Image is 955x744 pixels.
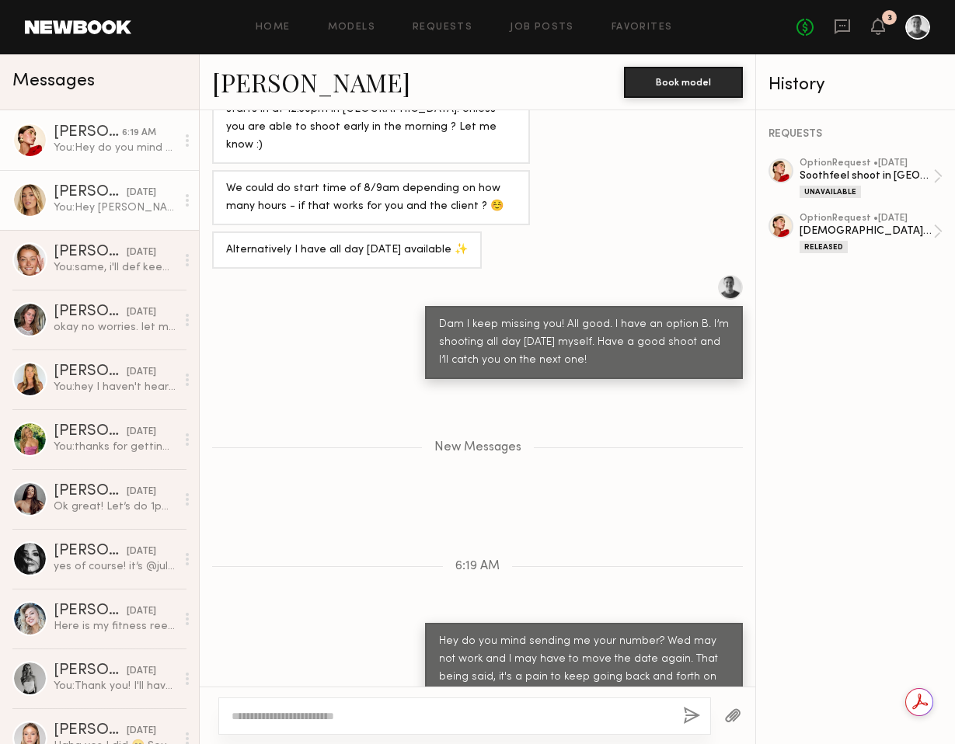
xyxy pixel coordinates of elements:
div: option Request • [DATE] [800,158,933,169]
div: Released [800,241,848,253]
div: [DATE] [127,664,156,679]
div: [DATE] [127,305,156,320]
div: [PERSON_NAME] [54,424,127,440]
div: You: thanks for getting back to me so quick! [54,440,176,454]
div: Dam I keep missing you! All good. I have an option B. I’m shooting all day [DATE] myself. Have a ... [439,316,729,370]
div: [DATE] [127,365,156,380]
div: [DATE] [127,425,156,440]
div: Here is my fitness reel . J have a new one too. I was shooting for LA FITNESS and other gyms too! [54,619,176,634]
div: [PERSON_NAME] [54,603,127,619]
div: You: Hey [PERSON_NAME], my client just got back to me (she was traveling) they loved your look an... [54,200,176,215]
a: Favorites [612,23,673,33]
div: REQUESTS [769,129,943,140]
a: Requests [413,23,472,33]
div: yes of course! it’s @julialaurenmccallum [54,559,176,574]
div: Hey do you mind sending me your number? Wed may not work and I may have to move the date again. T... [439,633,729,740]
div: [PERSON_NAME] [54,364,127,380]
div: [DEMOGRAPHIC_DATA] Fitness Shoot in a gym [800,224,933,238]
div: okay no worries. let me know if anything changes! :) [54,320,176,335]
div: [PERSON_NAME] [54,723,127,739]
div: History [769,76,943,94]
div: Unfortunately I’m already scheduled for a shoot that starts in at 12.30pm in [GEOGRAPHIC_DATA]. U... [226,83,516,155]
div: 3 [887,14,892,23]
div: [PERSON_NAME] [54,544,127,559]
a: optionRequest •[DATE]Soothfeel shoot in [GEOGRAPHIC_DATA]Unavailable [800,158,943,198]
div: Alternatively I have all day [DATE] available ✨ [226,242,468,259]
div: Unavailable [800,186,861,198]
div: You: same, i'll def keep you in mind [54,260,176,275]
a: Book model [624,75,743,88]
span: 6:19 AM [455,560,500,573]
div: [PERSON_NAME] [54,245,127,260]
div: We could do start time of 8/9am depending on how many hours - if that works for you and the clien... [226,180,516,216]
button: Book model [624,67,743,98]
div: [PERSON_NAME] [54,185,127,200]
div: [DATE] [127,604,156,619]
div: [PERSON_NAME] [54,663,127,679]
a: Models [328,23,375,33]
div: [PERSON_NAME] [54,484,127,499]
div: [PERSON_NAME] [54,304,127,320]
div: You: Hey do you mind sending me your number? Wed may not work and I may have to move the date aga... [54,141,176,155]
span: Messages [12,72,95,90]
div: [DATE] [127,724,156,739]
div: Soothfeel shoot in [GEOGRAPHIC_DATA] [800,169,933,183]
div: You: hey I haven't heard back from my client. As it's [DATE] and nothing's booked, i dont think t... [54,380,176,395]
div: [DATE] [127,245,156,260]
a: Home [256,23,291,33]
div: [DATE] [127,485,156,499]
a: optionRequest •[DATE][DEMOGRAPHIC_DATA] Fitness Shoot in a gymReleased [800,214,943,253]
div: Ok great! Let’s do 1pm, thank you [54,499,176,514]
div: You: Thank you! I'll have a firm answer by [DATE] [54,679,176,694]
a: [PERSON_NAME] [212,65,410,99]
div: 6:19 AM [122,126,156,141]
a: Job Posts [510,23,574,33]
span: New Messages [434,441,521,454]
div: [PERSON_NAME] [54,125,122,141]
div: [DATE] [127,186,156,200]
div: option Request • [DATE] [800,214,933,224]
div: [DATE] [127,544,156,559]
